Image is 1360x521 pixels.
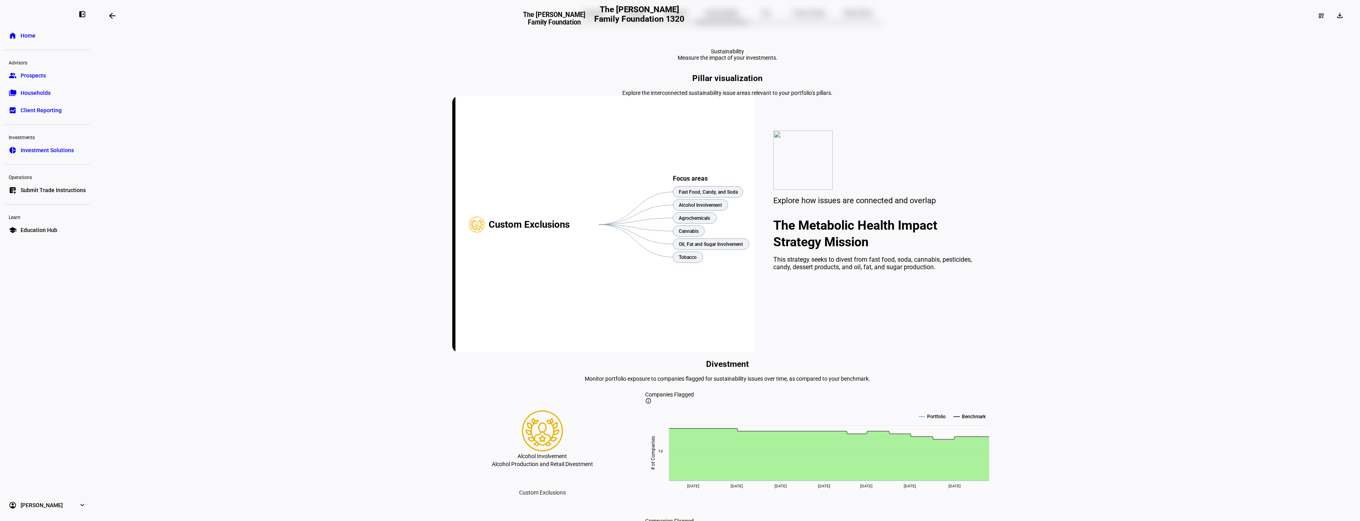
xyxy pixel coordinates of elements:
div: Custom Exclusions [513,486,572,499]
div: Investments [5,131,90,142]
text: Cannabis [679,228,699,234]
a: groupProspects [5,68,90,83]
text: Portfolio [927,414,946,419]
a: folder_copyHouseholds [5,85,90,101]
a: pie_chartInvestment Solutions [5,142,90,158]
div: Explore the interconnected sustainability issue areas relevant to your portfolio’s pillars. [452,90,1003,96]
h2: Pillar visualization [452,74,1003,83]
h2: The [PERSON_NAME] Family Foundation 1320 [589,5,690,27]
span: Submit Trade Instructions [21,186,86,194]
img: values.svg [773,130,833,190]
eth-mat-symbol: left_panel_close [78,10,86,18]
mat-icon: download [1336,11,1344,19]
div: Alcohol Production and Retail Divestment [492,461,593,467]
img: corporateEthics.custom.svg [522,410,563,451]
span: [DATE] [687,484,699,488]
text: 10 [658,449,663,453]
mat-icon: arrow_backwards [108,11,117,21]
div: This strategy seeks to divest from fast food, soda, cannabis, pesticides, candy, dessert products... [773,256,984,271]
h2: Divestment [452,359,1003,369]
text: Focus areas [673,175,708,182]
text: Fast Food, Candy, and Soda [679,189,738,195]
div: Measure the impact of your investments. [678,55,778,61]
text: Agrochemicals [679,215,710,221]
div: Companies Flagged [645,391,993,398]
span: [DATE] [818,484,830,488]
h3: The [PERSON_NAME] Family Foundation [520,11,589,26]
mat-icon: dashboard_customize [1318,13,1324,19]
span: [DATE] [731,484,743,488]
eth-mat-symbol: group [9,72,17,79]
a: homeHome [5,28,90,43]
eth-mat-symbol: account_circle [9,501,17,509]
div: Custom Exclusions [489,96,599,353]
text: Tobacco [679,255,697,260]
div: Learn [5,211,90,222]
span: [PERSON_NAME] [21,501,63,509]
eth-mat-symbol: home [9,32,17,40]
span: [DATE] [948,484,961,488]
eth-mat-symbol: bid_landscape [9,106,17,114]
eth-mat-symbol: list_alt_add [9,186,17,194]
span: Investment Solutions [21,146,74,154]
div: Advisors [5,57,90,68]
eth-mat-symbol: folder_copy [9,89,17,97]
eth-report-page-title: Sustainability [452,48,1003,61]
div: Operations [5,171,90,182]
mat-icon: info_outline [645,398,652,404]
text: Oil, Fat and Sugar Involvement [679,242,743,247]
span: Education Hub [21,226,57,234]
text: # of Companies [650,436,656,470]
eth-mat-symbol: expand_more [78,501,86,509]
a: bid_landscapeClient Reporting [5,102,90,118]
div: Sustainability [678,48,778,55]
span: Households [21,89,51,97]
span: [DATE] [774,484,787,488]
span: [DATE] [904,484,916,488]
eth-mat-symbol: pie_chart [9,146,17,154]
div: Alcohol Involvement [518,451,567,461]
span: Client Reporting [21,106,62,114]
span: [DATE] [860,484,873,488]
eth-mat-symbol: school [9,226,17,234]
span: Home [21,32,36,40]
span: Prospects [21,72,46,79]
h2: The Metabolic Health Impact Strategy Mission [773,217,984,250]
div: Monitor portfolio exposure to companies flagged for sustainability issues over time, as compared ... [452,376,1003,382]
text: Alcohol Involvement [679,202,722,208]
text: Benchmark [962,414,986,419]
div: Explore how issues are connected and overlap [773,196,984,205]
